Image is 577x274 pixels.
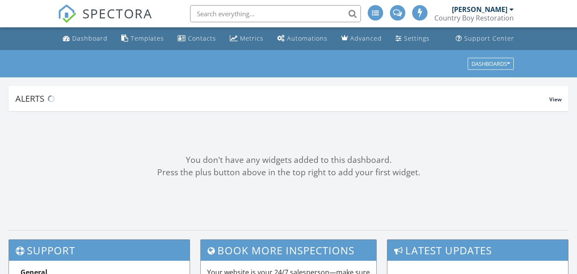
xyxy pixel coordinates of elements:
[404,34,430,42] div: Settings
[9,240,190,261] h3: Support
[287,34,328,42] div: Automations
[464,34,514,42] div: Support Center
[190,5,361,22] input: Search everything...
[174,31,220,47] a: Contacts
[201,240,376,261] h3: Book More Inspections
[549,96,562,103] span: View
[240,34,264,42] div: Metrics
[58,12,152,29] a: SPECTORA
[118,31,167,47] a: Templates
[434,14,514,22] div: Country Boy Restoration
[9,166,568,179] div: Press the plus button above in the top right to add your first widget.
[274,31,331,47] a: Automations (Advanced)
[188,34,216,42] div: Contacts
[472,61,510,67] div: Dashboards
[350,34,382,42] div: Advanced
[15,93,549,104] div: Alerts
[468,58,514,70] button: Dashboards
[59,31,111,47] a: Dashboard
[9,154,568,166] div: You don't have any widgets added to this dashboard.
[387,240,568,261] h3: Latest Updates
[131,34,164,42] div: Templates
[226,31,267,47] a: Metrics
[338,31,385,47] a: Advanced
[58,4,76,23] img: The Best Home Inspection Software - Spectora
[452,5,507,14] div: [PERSON_NAME]
[72,34,108,42] div: Dashboard
[452,31,518,47] a: Support Center
[392,31,433,47] a: Settings
[82,4,152,22] span: SPECTORA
